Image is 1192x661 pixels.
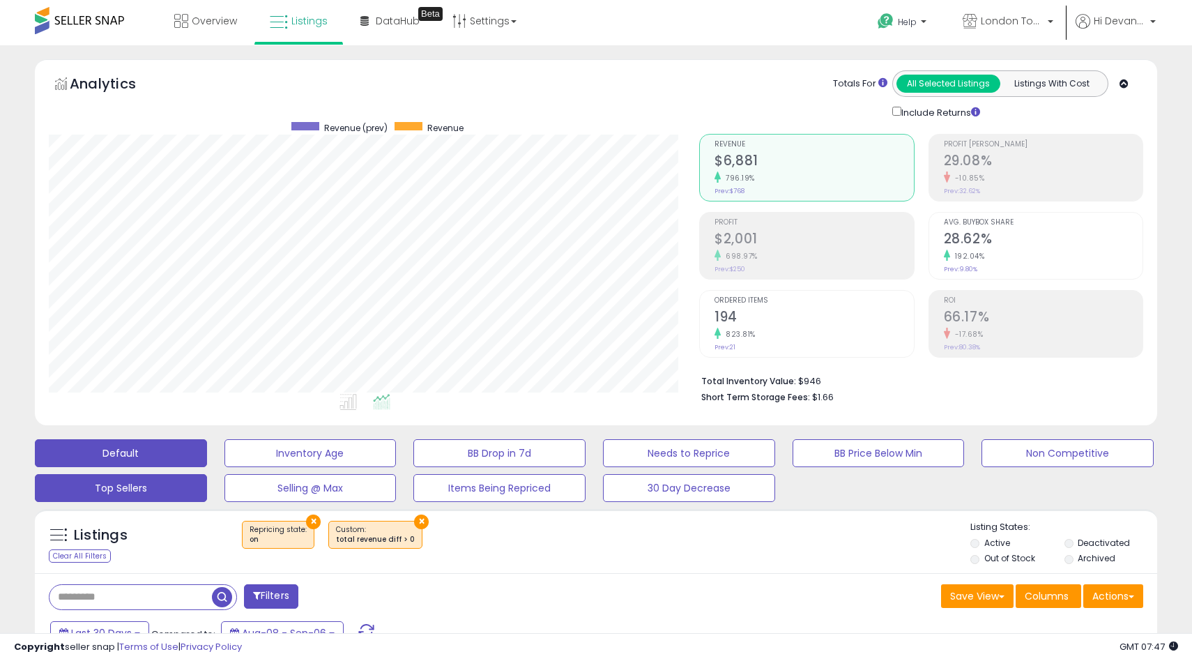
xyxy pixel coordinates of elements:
[336,535,415,545] div: total revenue diff > 0
[418,7,443,21] div: Tooltip anchor
[413,439,586,467] button: BB Drop in 7d
[715,219,913,227] span: Profit
[1120,640,1178,653] span: 2025-10-7 07:47 GMT
[944,231,1143,250] h2: 28.62%
[944,219,1143,227] span: Avg. Buybox Share
[701,372,1133,388] li: $946
[224,474,397,502] button: Selling @ Max
[941,584,1014,608] button: Save View
[181,640,242,653] a: Privacy Policy
[1078,537,1130,549] label: Deactivated
[603,439,775,467] button: Needs to Reprice
[192,14,237,28] span: Overview
[715,265,745,273] small: Prev: $250
[793,439,965,467] button: BB Price Below Min
[336,524,415,545] span: Custom:
[14,640,65,653] strong: Copyright
[224,439,397,467] button: Inventory Age
[35,439,207,467] button: Default
[1000,75,1103,93] button: Listings With Cost
[721,329,756,340] small: 823.81%
[715,343,735,351] small: Prev: 21
[324,122,388,134] span: Revenue (prev)
[244,584,298,609] button: Filters
[151,628,215,641] span: Compared to:
[50,621,149,645] button: Last 30 Days
[14,641,242,654] div: seller snap | |
[984,537,1010,549] label: Active
[950,329,984,340] small: -17.68%
[944,187,980,195] small: Prev: 32.62%
[981,439,1154,467] button: Non Competitive
[866,2,940,45] a: Help
[1016,584,1081,608] button: Columns
[291,14,328,28] span: Listings
[812,390,834,404] span: $1.66
[603,474,775,502] button: 30 Day Decrease
[74,526,128,545] h5: Listings
[898,16,917,28] span: Help
[944,297,1143,305] span: ROI
[715,187,744,195] small: Prev: $768
[970,521,1156,534] p: Listing States:
[984,552,1035,564] label: Out of Stock
[981,14,1044,28] span: London Town LLC
[882,104,997,120] div: Include Returns
[715,141,913,149] span: Revenue
[715,309,913,328] h2: 194
[715,231,913,250] h2: $2,001
[1078,552,1115,564] label: Archived
[944,265,977,273] small: Prev: 9.80%
[413,474,586,502] button: Items Being Repriced
[877,13,894,30] i: Get Help
[944,343,980,351] small: Prev: 80.38%
[896,75,1000,93] button: All Selected Listings
[944,141,1143,149] span: Profit [PERSON_NAME]
[70,74,163,97] h5: Analytics
[950,251,985,261] small: 192.04%
[950,173,985,183] small: -10.85%
[306,515,321,529] button: ×
[71,626,132,640] span: Last 30 Days
[427,122,464,134] span: Revenue
[376,14,420,28] span: DataHub
[250,535,307,545] div: on
[1025,589,1069,603] span: Columns
[1076,14,1156,45] a: Hi Devante
[944,153,1143,172] h2: 29.08%
[242,626,326,640] span: Aug-08 - Sep-06
[944,309,1143,328] h2: 66.17%
[701,391,810,403] b: Short Term Storage Fees:
[250,524,307,545] span: Repricing state :
[715,153,913,172] h2: $6,881
[715,297,913,305] span: Ordered Items
[701,375,796,387] b: Total Inventory Value:
[119,640,178,653] a: Terms of Use
[833,77,887,91] div: Totals For
[49,549,111,563] div: Clear All Filters
[35,474,207,502] button: Top Sellers
[221,621,344,645] button: Aug-08 - Sep-06
[1083,584,1143,608] button: Actions
[1094,14,1146,28] span: Hi Devante
[414,515,429,529] button: ×
[721,173,755,183] small: 796.19%
[721,251,758,261] small: 698.97%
